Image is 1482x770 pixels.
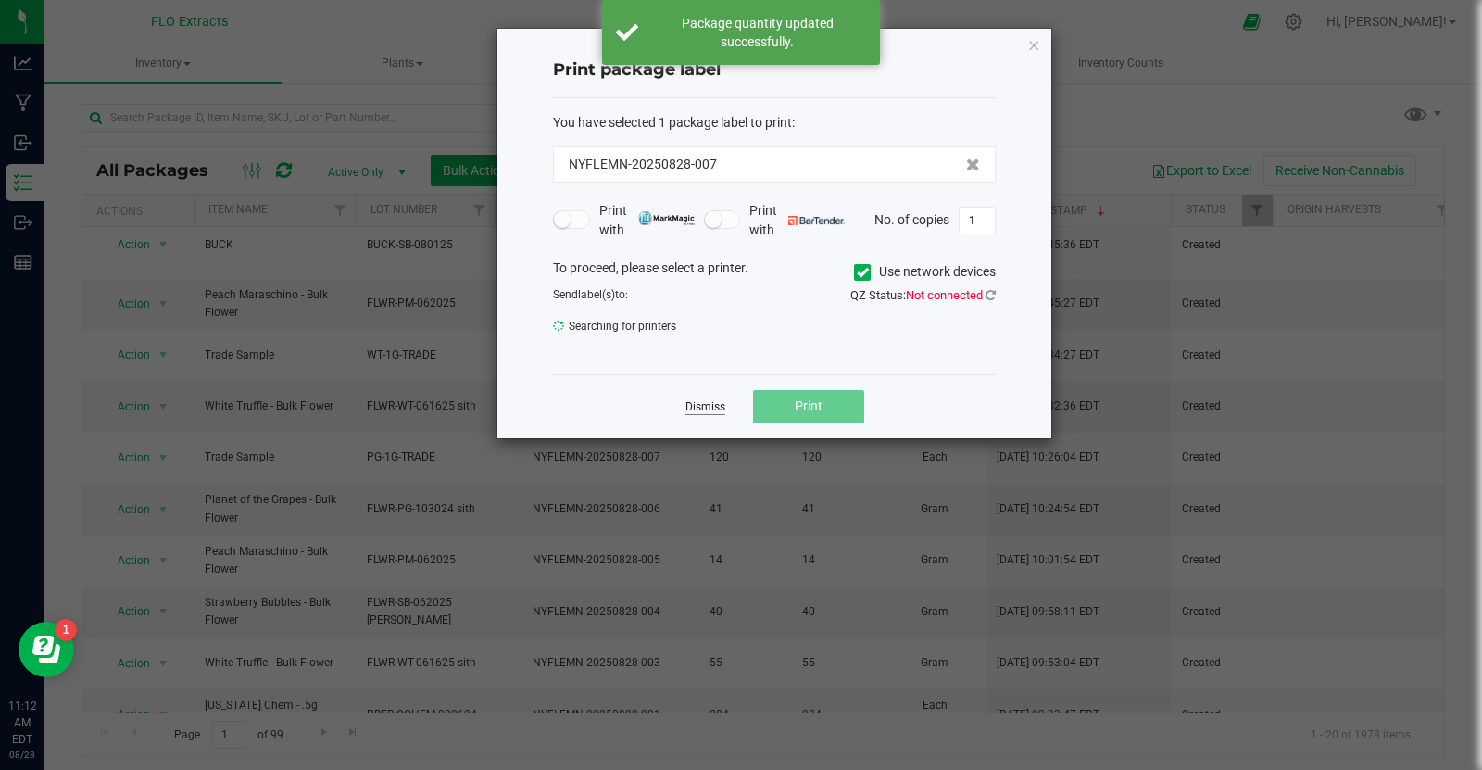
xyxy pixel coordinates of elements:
[638,211,695,225] img: mark_magic_cybra.png
[19,622,74,677] iframe: Resource center
[539,259,1010,286] div: To proceed, please select a printer.
[685,399,725,415] a: Dismiss
[753,390,864,423] button: Print
[648,14,866,51] div: Package quantity updated successfully.
[578,288,615,301] span: label(s)
[850,288,996,302] span: QZ Status:
[749,201,845,240] span: Print with
[874,211,949,226] span: No. of copies
[854,262,996,282] label: Use network devices
[55,619,77,641] iframe: Resource center unread badge
[553,115,792,130] span: You have selected 1 package label to print
[599,201,695,240] span: Print with
[795,398,823,413] span: Print
[553,312,760,340] span: Searching for printers
[553,58,996,82] h4: Print package label
[553,113,996,133] div: :
[906,288,983,302] span: Not connected
[569,155,717,174] span: NYFLEMN-20250828-007
[553,288,628,301] span: Send to:
[788,216,845,225] img: bartender.png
